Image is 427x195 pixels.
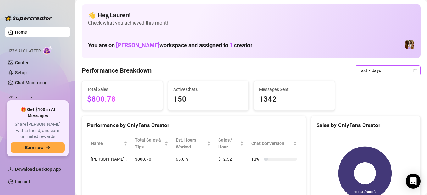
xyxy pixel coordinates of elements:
[251,140,292,147] span: Chat Conversion
[259,86,330,93] span: Messages Sent
[176,136,206,150] div: Est. Hours Worked
[88,19,414,26] span: Check what you achieved this month
[11,121,65,140] span: Share [PERSON_NAME] with a friend, and earn unlimited rewards
[247,134,301,153] th: Chat Conversion
[8,96,13,101] span: thunderbolt
[218,136,239,150] span: Sales / Hour
[358,66,417,75] span: Last 7 days
[214,134,247,153] th: Sales / Hour
[15,30,27,35] a: Home
[406,174,421,189] div: Open Intercom Messenger
[405,40,414,49] img: Elena
[11,142,65,153] button: Earn nowarrow-right
[15,167,61,172] span: Download Desktop App
[135,136,163,150] span: Total Sales & Tips
[87,121,301,130] div: Performance by OnlyFans Creator
[5,15,52,21] img: logo-BBDzfeDw.svg
[8,167,13,172] span: download
[131,134,172,153] th: Total Sales & Tips
[87,134,131,153] th: Name
[82,66,152,75] h4: Performance Breakdown
[87,93,158,105] span: $800.78
[9,48,41,54] span: Izzy AI Chatter
[413,69,417,72] span: calendar
[46,145,50,150] span: arrow-right
[15,80,47,85] a: Chat Monitoring
[116,42,159,48] span: [PERSON_NAME]
[87,86,158,93] span: Total Sales
[15,94,60,104] span: Automations
[87,153,131,165] td: [PERSON_NAME]…
[15,60,31,65] a: Content
[214,153,247,165] td: $12.32
[43,46,53,55] img: AI Chatter
[25,145,43,150] span: Earn now
[172,153,214,165] td: 65.0 h
[88,42,252,49] h1: You are on workspace and assigned to creator
[11,107,65,119] span: 🎁 Get $100 in AI Messages
[251,156,261,163] span: 13 %
[91,140,122,147] span: Name
[230,42,233,48] span: 1
[88,11,414,19] h4: 👋 Hey, Lauren !
[173,93,244,105] span: 150
[259,93,330,105] span: 1342
[15,179,30,184] a: Log out
[131,153,172,165] td: $800.78
[316,121,415,130] div: Sales by OnlyFans Creator
[173,86,244,93] span: Active Chats
[15,70,27,75] a: Setup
